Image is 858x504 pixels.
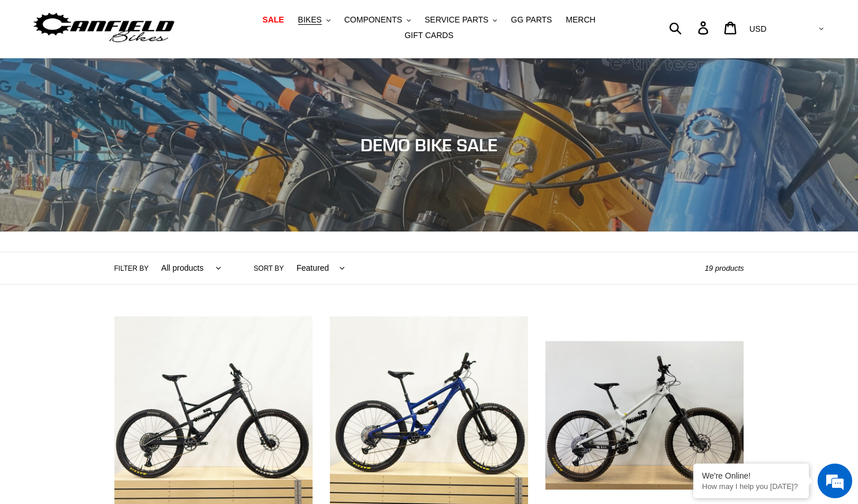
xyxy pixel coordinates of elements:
[511,15,552,25] span: GG PARTS
[262,15,284,25] span: SALE
[254,263,284,274] label: Sort by
[702,471,800,480] div: We're Online!
[298,15,322,25] span: BIKES
[560,12,601,28] a: MERCH
[361,135,497,155] span: DEMO BIKE SALE
[399,28,459,43] a: GIFT CARDS
[505,12,558,28] a: GG PARTS
[404,31,454,40] span: GIFT CARDS
[419,12,503,28] button: SERVICE PARTS
[339,12,417,28] button: COMPONENTS
[705,264,744,272] span: 19 products
[292,12,336,28] button: BIKES
[257,12,289,28] a: SALE
[566,15,595,25] span: MERCH
[32,10,176,46] img: Canfield Bikes
[702,482,800,491] p: How may I help you today?
[425,15,488,25] span: SERVICE PARTS
[114,263,149,274] label: Filter by
[675,15,705,40] input: Search
[344,15,402,25] span: COMPONENTS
